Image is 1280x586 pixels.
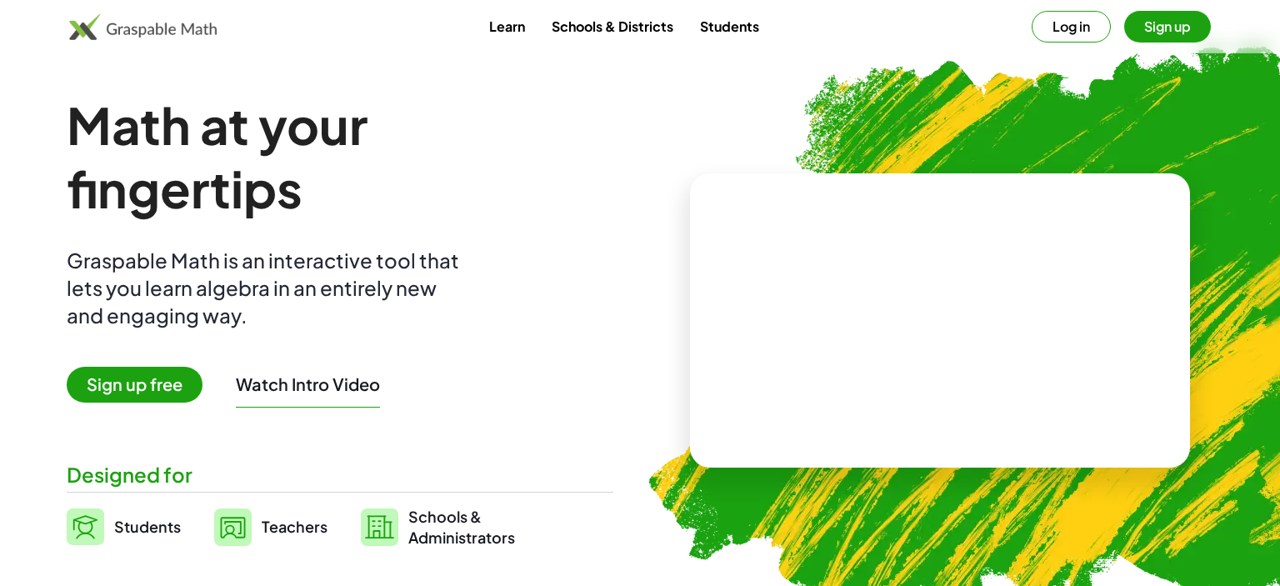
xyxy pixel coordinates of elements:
span: Teachers [262,517,327,536]
a: Students [67,506,181,548]
a: Schools & Districts [538,11,687,42]
a: Teachers [214,506,327,548]
a: Schools &Administrators [361,506,515,548]
h1: Math at your fingertips [67,93,597,220]
a: Learn [476,11,538,42]
div: Designed for [67,461,613,488]
button: Sign up [1124,11,1211,43]
span: Sign up free [67,367,202,403]
span: Schools & Administrators [408,506,515,548]
div: Graspable Math is an interactive tool that lets you learn algebra in an entirely new and engaging... [67,247,467,329]
span: Students [114,517,181,536]
img: svg%3e [361,508,398,546]
img: svg%3e [67,508,104,545]
img: svg%3e [214,508,252,546]
button: Watch Intro Video [236,373,380,395]
button: Log in [1032,11,1111,43]
a: Students [687,11,772,42]
video: What is this? This is dynamic math notation. Dynamic math notation plays a central role in how Gr... [815,258,1065,383]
